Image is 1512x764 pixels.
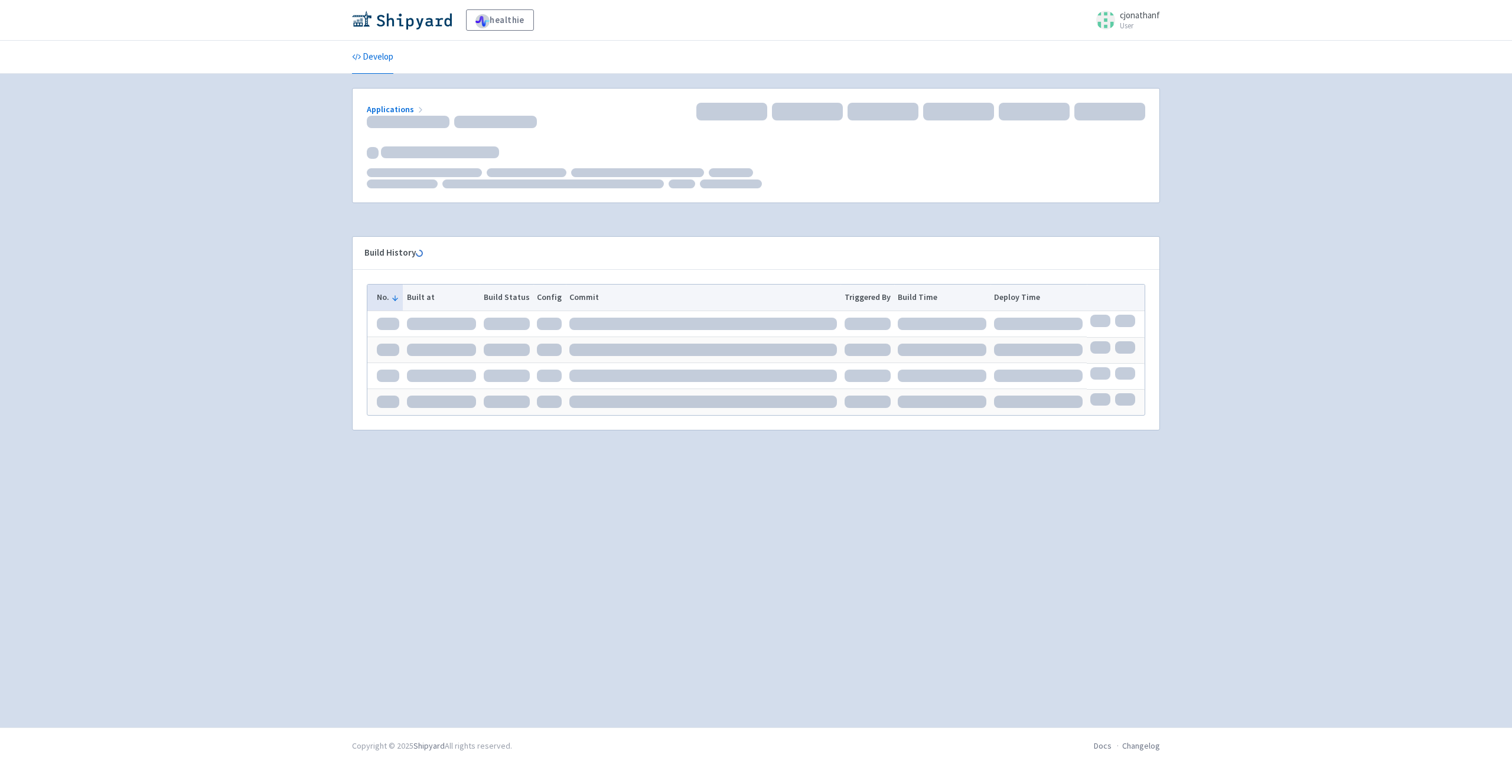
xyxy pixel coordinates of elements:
[352,11,452,30] img: Shipyard logo
[1122,740,1160,751] a: Changelog
[1120,9,1160,21] span: cjonathanf
[990,285,1087,311] th: Deploy Time
[413,740,445,751] a: Shipyard
[367,104,425,115] a: Applications
[894,285,990,311] th: Build Time
[480,285,533,311] th: Build Status
[364,246,1129,260] div: Build History
[352,41,393,74] a: Develop
[403,285,480,311] th: Built at
[352,740,512,752] div: Copyright © 2025 All rights reserved.
[1089,11,1160,30] a: cjonathanf User
[1094,740,1112,751] a: Docs
[1120,22,1160,30] small: User
[840,285,894,311] th: Triggered By
[533,285,566,311] th: Config
[466,9,534,31] a: healthie
[377,291,399,303] button: No.
[566,285,841,311] th: Commit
